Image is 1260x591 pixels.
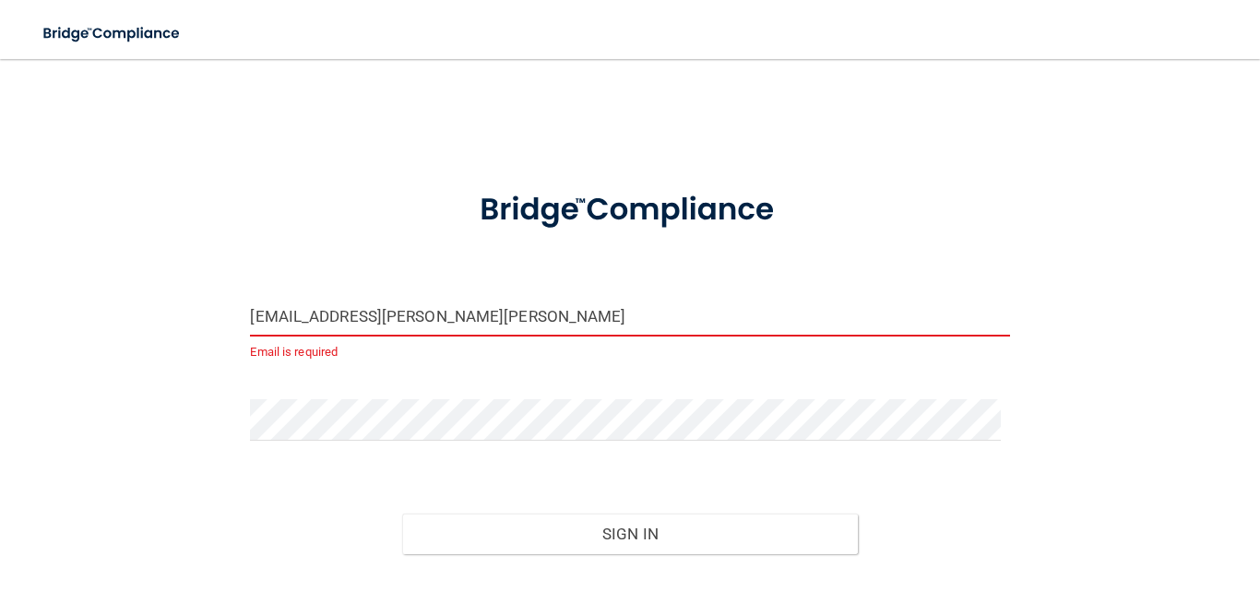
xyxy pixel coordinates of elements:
img: bridge_compliance_login_screen.278c3ca4.svg [28,15,197,53]
iframe: Drift Widget Chat Controller [939,460,1238,534]
p: Email is required [250,341,1009,363]
img: bridge_compliance_login_screen.278c3ca4.svg [447,170,814,251]
button: Sign In [402,514,858,554]
input: Email [250,295,1009,337]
